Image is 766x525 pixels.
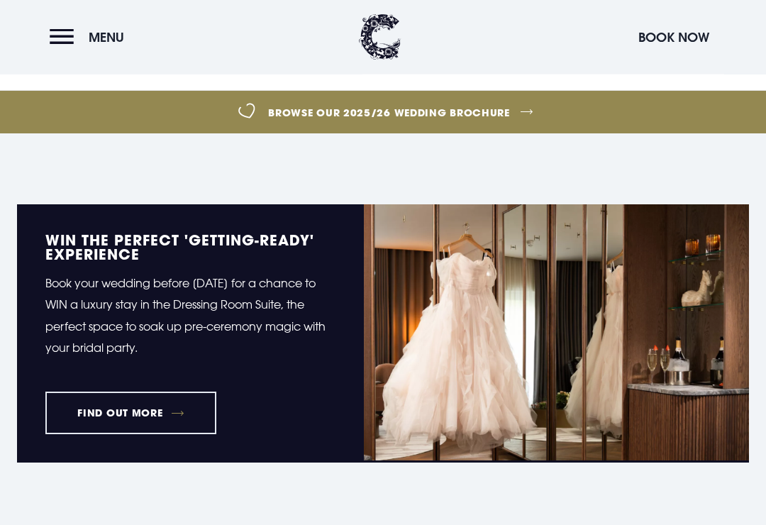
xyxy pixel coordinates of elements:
span: Explore Weddings [323,67,430,77]
h5: WIN the perfect 'Getting-Ready' experience [45,233,335,262]
span: Menu [89,29,124,45]
img: Wedding Venue Northern Ireland [364,205,749,461]
button: Menu [50,22,131,52]
img: Clandeboye Lodge [359,14,401,60]
p: Book your wedding before [DATE] for a chance to WIN a luxury stay in the Dressing Room Suite, the... [45,273,335,360]
a: FIND OUT MORE [45,392,216,435]
button: Book Now [631,22,716,52]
